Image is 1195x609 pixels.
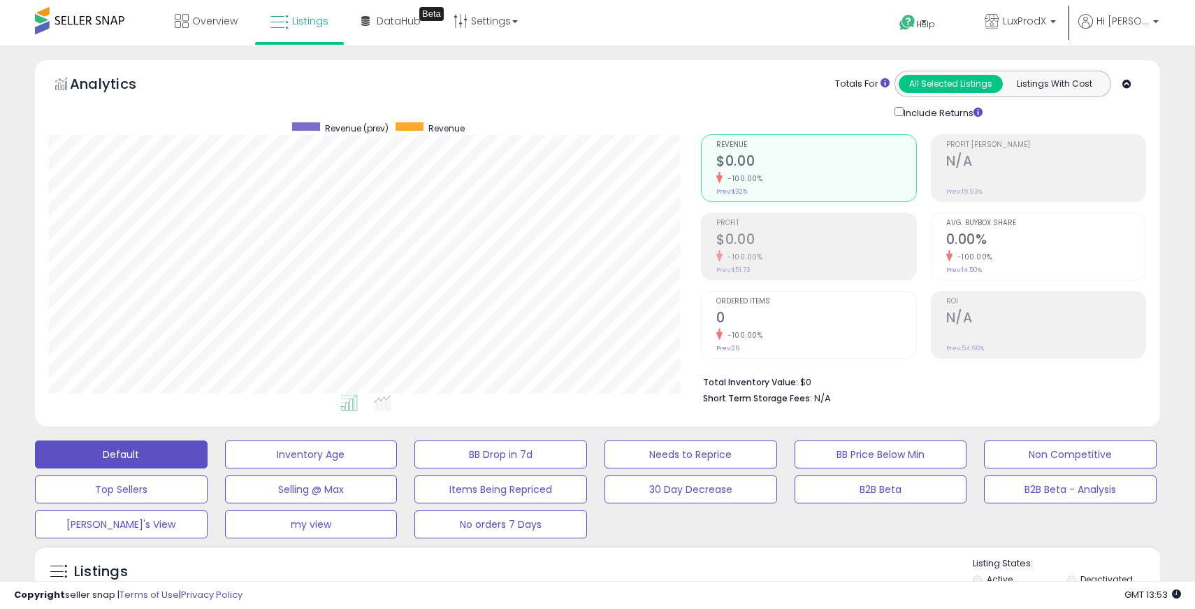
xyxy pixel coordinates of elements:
a: Help [888,3,962,45]
label: Active [987,573,1013,585]
span: Revenue [428,122,465,134]
span: Ordered Items [716,298,915,306]
small: -100.00% [953,252,992,262]
small: -100.00% [723,252,762,262]
h2: N/A [946,310,1145,329]
span: Revenue (prev) [325,122,389,134]
h2: $0.00 [716,153,915,172]
button: Items Being Repriced [414,475,587,503]
button: [PERSON_NAME]'s View [35,510,208,538]
span: N/A [814,392,831,405]
a: Terms of Use [119,588,179,601]
span: Overview [192,14,238,28]
button: BB Drop in 7d [414,440,587,468]
h2: 0 [716,310,915,329]
span: Help [916,18,935,30]
button: All Selected Listings [899,75,1003,93]
b: Total Inventory Value: [703,376,798,388]
span: Revenue [716,141,915,149]
label: Deactivated [1080,573,1133,585]
h2: N/A [946,153,1145,172]
b: Short Term Storage Fees: [703,392,812,404]
li: $0 [703,373,1136,389]
button: 30 Day Decrease [604,475,777,503]
span: DataHub [377,14,421,28]
small: Prev: 54.66% [946,344,984,352]
button: No orders 7 Days [414,510,587,538]
i: Get Help [899,14,916,31]
button: Needs to Reprice [604,440,777,468]
a: Hi [PERSON_NAME] [1078,14,1159,45]
button: B2B Beta [795,475,967,503]
span: Profit [PERSON_NAME] [946,141,1145,149]
small: Prev: $325 [716,187,747,196]
small: -100.00% [723,330,762,341]
button: Top Sellers [35,475,208,503]
button: Listings With Cost [1002,75,1106,93]
small: Prev: 26 [716,344,739,352]
a: Privacy Policy [181,588,242,601]
div: Tooltip anchor [419,7,444,21]
strong: Copyright [14,588,65,601]
h2: 0.00% [946,231,1145,250]
button: Default [35,440,208,468]
button: my view [225,510,398,538]
span: ROI [946,298,1145,306]
span: 2025-10-6 13:53 GMT [1124,588,1181,601]
span: Hi [PERSON_NAME] [1096,14,1149,28]
span: Profit [716,220,915,227]
div: seller snap | | [14,589,242,602]
small: Prev: 15.93% [946,187,983,196]
small: Prev: 14.50% [946,266,982,274]
h5: Listings [74,562,128,582]
div: Totals For [835,78,890,91]
div: Include Returns [884,104,999,120]
button: BB Price Below Min [795,440,967,468]
button: Non Competitive [984,440,1157,468]
span: Avg. Buybox Share [946,220,1145,227]
button: Inventory Age [225,440,398,468]
button: B2B Beta - Analysis [984,475,1157,503]
p: Listing States: [973,557,1159,571]
h5: Analytics [70,74,164,97]
small: -100.00% [723,173,762,184]
span: LuxProdX [1003,14,1046,28]
button: Selling @ Max [225,475,398,503]
small: Prev: $51.73 [716,266,751,274]
h2: $0.00 [716,231,915,250]
span: Listings [292,14,328,28]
